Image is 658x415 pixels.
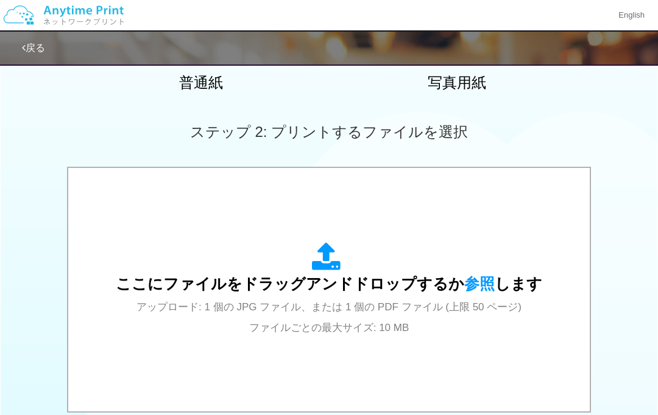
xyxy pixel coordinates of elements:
[136,301,522,333] span: アップロード: 1 個の JPG ファイル、または 1 個の PDF ファイル (上限 50 ページ) ファイルごとの最大サイズ: 10 MB
[22,43,45,53] a: 戻る
[350,75,564,91] h2: 写真用紙
[464,275,495,292] span: 参照
[116,275,542,292] span: ここにファイルをドラッグアンドドロップするか します
[190,124,468,140] span: ステップ 2: プリントするファイルを選択
[94,75,308,91] h2: 普通紙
